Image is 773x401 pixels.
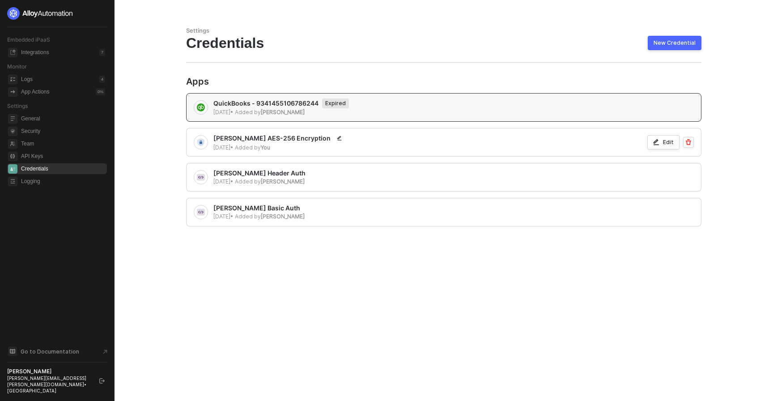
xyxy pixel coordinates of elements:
[8,75,17,84] span: icon-logs
[261,144,270,151] b: You
[21,113,105,124] span: General
[21,151,105,162] span: API Keys
[197,173,205,181] img: integration-icon
[8,164,17,174] span: credentials
[197,208,205,216] img: integration-icon
[7,7,107,20] a: logo
[8,114,17,124] span: general
[21,348,79,355] span: Go to Documentation
[654,39,696,47] div: New Credential
[7,375,91,394] div: [PERSON_NAME][EMAIL_ADDRESS][PERSON_NAME][DOMAIN_NAME] • [GEOGRAPHIC_DATA]
[21,176,105,187] span: Logging
[99,378,105,384] span: logout
[21,88,49,96] div: App Actions
[663,138,674,146] div: Edit
[648,36,701,50] button: New Credential
[21,126,105,137] span: Security
[7,346,107,357] a: Knowledge Base
[8,139,17,149] span: team
[8,48,17,57] span: integrations
[186,34,701,51] div: Credentials
[197,138,205,146] img: integration-icon
[261,178,305,185] b: [PERSON_NAME]
[7,63,27,70] span: Monitor
[7,102,28,109] span: Settings
[99,76,105,83] div: 4
[101,347,110,356] span: document-arrow
[7,368,91,375] div: [PERSON_NAME]
[8,87,17,97] span: icon-app-actions
[322,98,349,108] span: Expired
[213,144,345,151] div: [DATE] • Added by
[213,169,306,178] div: [PERSON_NAME] Header Auth
[99,49,105,56] div: 7
[21,163,105,174] span: Credentials
[213,108,349,116] div: [DATE] • Added by
[186,77,701,86] div: Apps
[261,213,305,220] b: [PERSON_NAME]
[186,27,701,34] div: Settings
[213,178,306,185] div: [DATE] • Added by
[21,76,33,83] div: Logs
[213,213,305,220] div: [DATE] • Added by
[8,177,17,186] span: logging
[197,103,205,111] img: integration-icon
[213,204,305,213] div: [PERSON_NAME] Basic Auth
[8,127,17,136] span: security
[8,347,17,356] span: documentation
[8,152,17,161] span: api-key
[213,133,345,144] div: [PERSON_NAME] AES-256 Encryption
[647,135,680,149] button: Edit
[261,109,305,115] b: [PERSON_NAME]
[213,98,349,108] div: QuickBooks - 9341455106786244
[96,88,105,95] div: 0 %
[7,7,73,20] img: logo
[21,49,49,56] div: Integrations
[7,36,50,43] span: Embedded iPaaS
[21,138,105,149] span: Team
